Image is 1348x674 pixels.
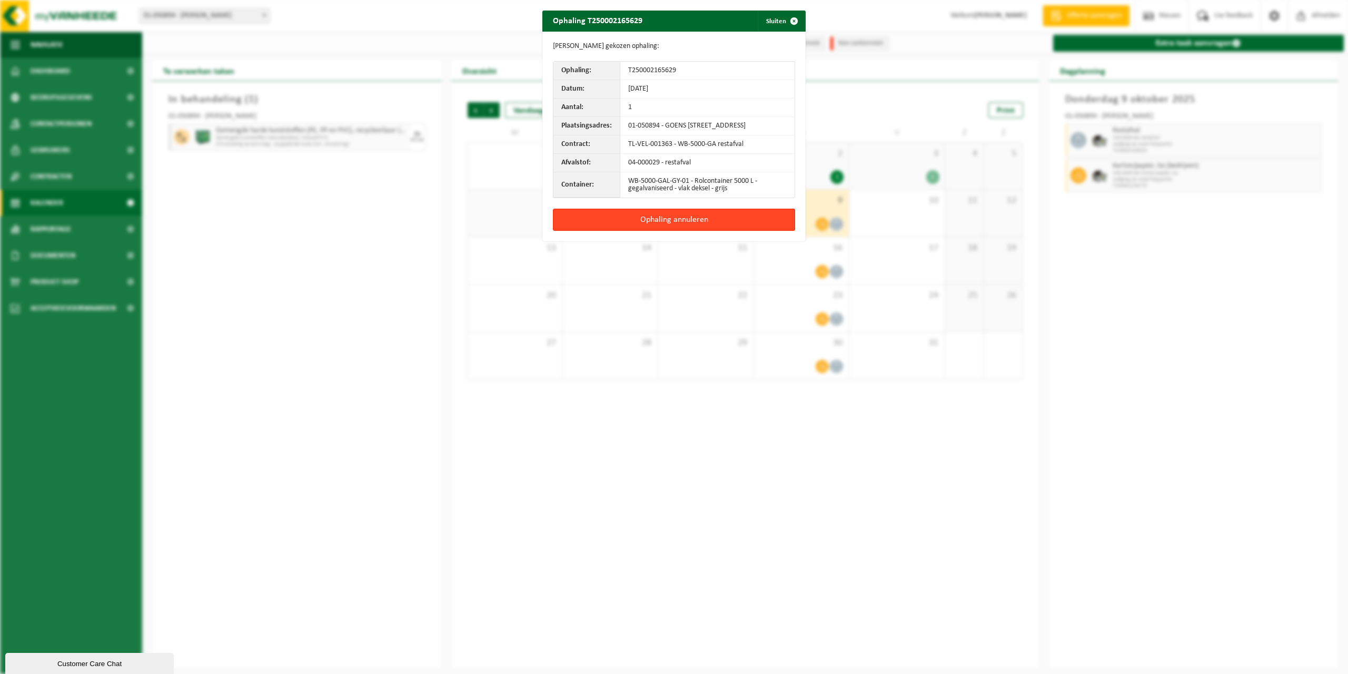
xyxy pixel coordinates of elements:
[620,80,795,99] td: [DATE]
[553,99,620,117] th: Aantal:
[553,209,795,231] button: Ophaling annuleren
[620,135,795,154] td: TL-VEL-001363 - WB-5000-GA restafval
[553,154,620,172] th: Afvalstof:
[620,172,795,198] td: WB-5000-GAL-GY-01 - Rolcontainer 5000 L - gegalvaniseerd - vlak deksel - grijs
[553,42,795,51] p: [PERSON_NAME] gekozen ophaling:
[5,651,176,674] iframe: chat widget
[620,99,795,117] td: 1
[620,154,795,172] td: 04-000029 - restafval
[620,62,795,80] td: T250002165629
[553,80,620,99] th: Datum:
[553,135,620,154] th: Contract:
[542,11,653,31] h2: Ophaling T250002165629
[553,62,620,80] th: Ophaling:
[620,117,795,135] td: 01-050894 - GOENS [STREET_ADDRESS]
[553,117,620,135] th: Plaatsingsadres:
[758,11,805,32] button: Sluiten
[553,172,620,198] th: Container:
